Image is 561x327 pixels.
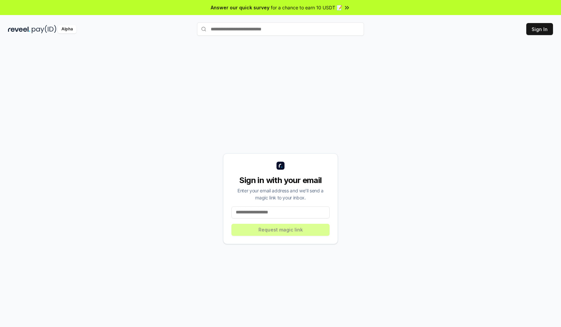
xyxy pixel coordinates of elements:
[8,25,30,33] img: reveel_dark
[276,162,285,170] img: logo_small
[271,4,342,11] span: for a chance to earn 10 USDT 📝
[211,4,269,11] span: Answer our quick survey
[58,25,76,33] div: Alpha
[526,23,553,35] button: Sign In
[32,25,56,33] img: pay_id
[231,175,330,186] div: Sign in with your email
[231,187,330,201] div: Enter your email address and we’ll send a magic link to your inbox.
